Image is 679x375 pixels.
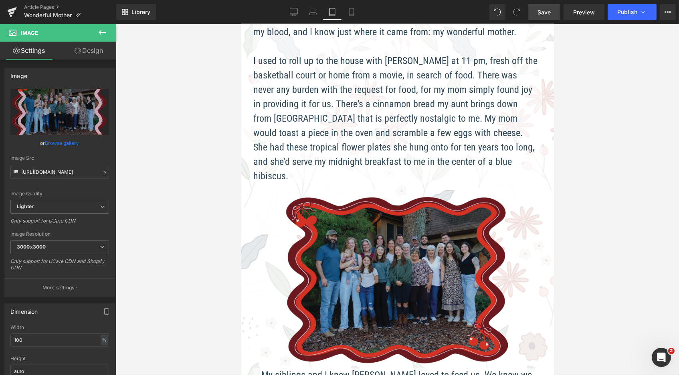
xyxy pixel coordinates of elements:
div: % [101,335,108,345]
a: Desktop [284,4,303,20]
span: Library [131,8,150,16]
p: I used to roll up to the house with [PERSON_NAME] at 11 pm, fresh off the basketball court or hom... [12,30,297,159]
a: Design [60,42,118,60]
a: Preview [564,4,604,20]
a: Mobile [342,4,361,20]
b: Lighter [17,203,34,209]
input: Link [10,165,109,179]
span: Publish [617,9,637,15]
iframe: Intercom live chat [652,348,671,367]
div: Image Quality [10,191,109,197]
span: Preview [573,8,595,16]
input: auto [10,333,109,347]
div: Image Resolution [10,231,109,237]
p: More settings [42,284,75,291]
div: Width [10,325,109,330]
span: 2 [668,348,675,354]
b: 3000x3000 [17,244,46,250]
button: Redo [509,4,525,20]
a: Browse gallery [45,136,79,150]
div: Only support for UCare CDN and Shopify CDN [10,258,109,276]
a: Laptop [303,4,323,20]
span: Wonderful Mother [24,12,72,18]
button: More settings [5,278,115,297]
span: Image [21,30,38,36]
div: Image [10,68,27,79]
a: New Library [116,4,156,20]
a: Tablet [323,4,342,20]
button: Undo [489,4,505,20]
div: Height [10,356,109,361]
button: Publish [608,4,657,20]
div: Only support for UCare CDN [10,218,109,229]
div: Dimension [10,304,38,315]
button: More [660,4,676,20]
div: or [10,139,109,147]
div: Image Src [10,155,109,161]
a: Article Pages [24,4,116,10]
span: Save [538,8,551,16]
